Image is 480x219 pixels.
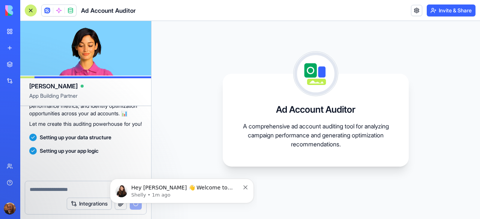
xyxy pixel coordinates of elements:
[107,163,257,215] iframe: Intercom notifications message
[40,147,99,155] span: Setting up your app logic
[81,6,136,15] span: Ad Account Auditor
[67,198,112,210] button: Integrations
[241,122,391,149] p: A comprehensive ad account auditing tool for analyzing campaign performance and generating optimi...
[40,134,111,141] span: Setting up your data structure
[427,4,475,16] button: Invite & Share
[5,5,52,16] img: logo
[29,82,78,91] span: [PERSON_NAME]
[29,120,142,128] p: Let me create this auditing powerhouse for you!
[276,104,355,116] h3: Ad Account Auditor
[29,92,142,106] span: App Building Partner
[4,203,16,215] img: ACg8ocKW1DqRt3DzdFhaMOehSF_DUco4x3vN4-i2MIuDdUBhkNTw4YU=s96-c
